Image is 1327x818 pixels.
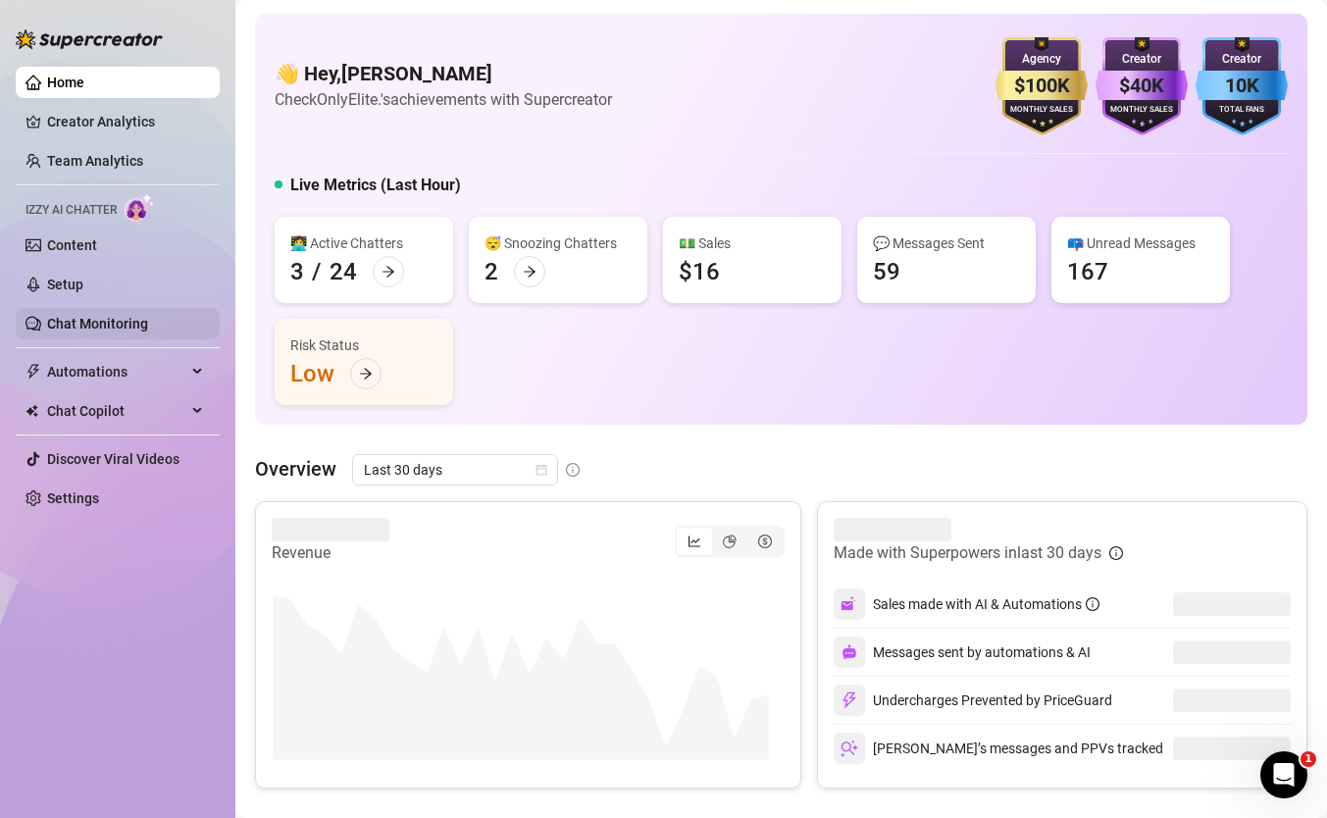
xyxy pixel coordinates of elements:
[47,316,148,332] a: Chat Monitoring
[842,644,857,660] img: svg%3e
[359,367,373,381] span: arrow-right
[995,50,1088,69] div: Agency
[1196,104,1288,117] div: Total Fans
[873,593,1099,615] div: Sales made with AI & Automations
[382,265,395,279] span: arrow-right
[275,60,612,87] h4: 👋 Hey, [PERSON_NAME]
[47,106,204,137] a: Creator Analytics
[275,87,612,112] article: Check OnlyElite.'s achievements with Supercreator
[47,153,143,169] a: Team Analytics
[26,364,41,380] span: thunderbolt
[1096,71,1188,101] div: $40K
[47,237,97,253] a: Content
[834,733,1163,764] div: [PERSON_NAME]’s messages and PPVs tracked
[47,356,186,387] span: Automations
[995,71,1088,101] div: $100K
[758,535,772,548] span: dollar-circle
[47,490,99,506] a: Settings
[1067,256,1108,287] div: 167
[364,455,546,485] span: Last 30 days
[290,256,304,287] div: 3
[1196,71,1288,101] div: 10K
[1301,751,1316,767] span: 1
[995,104,1088,117] div: Monthly Sales
[1086,597,1099,611] span: info-circle
[675,526,785,557] div: segmented control
[47,75,84,90] a: Home
[834,637,1091,668] div: Messages sent by automations & AI
[679,232,826,254] div: 💵 Sales
[290,232,437,254] div: 👩‍💻 Active Chatters
[485,256,498,287] div: 2
[723,535,737,548] span: pie-chart
[995,37,1088,135] img: gold-badge-CigiZidd.svg
[841,595,858,613] img: svg%3e
[873,232,1020,254] div: 💬 Messages Sent
[1096,50,1188,69] div: Creator
[1109,546,1123,560] span: info-circle
[330,256,357,287] div: 24
[1196,37,1288,135] img: blue-badge-DgoSNQY1.svg
[16,29,163,49] img: logo-BBDzfeDw.svg
[834,685,1112,716] div: Undercharges Prevented by PriceGuard
[47,277,83,292] a: Setup
[255,454,336,484] article: Overview
[1096,37,1188,135] img: purple-badge-B9DA21FR.svg
[272,541,389,565] article: Revenue
[841,740,858,757] img: svg%3e
[47,451,179,467] a: Discover Viral Videos
[1096,104,1188,117] div: Monthly Sales
[485,232,632,254] div: 😴 Snoozing Chatters
[1067,232,1214,254] div: 📪 Unread Messages
[47,395,186,427] span: Chat Copilot
[679,256,720,287] div: $16
[523,265,536,279] span: arrow-right
[26,404,38,418] img: Chat Copilot
[125,193,155,222] img: AI Chatter
[290,334,437,356] div: Risk Status
[688,535,701,548] span: line-chart
[1196,50,1288,69] div: Creator
[566,463,580,477] span: info-circle
[841,691,858,709] img: svg%3e
[873,256,900,287] div: 59
[1260,751,1307,798] iframe: Intercom live chat
[290,174,461,197] h5: Live Metrics (Last Hour)
[26,201,117,220] span: Izzy AI Chatter
[834,541,1101,565] article: Made with Superpowers in last 30 days
[536,464,547,476] span: calendar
